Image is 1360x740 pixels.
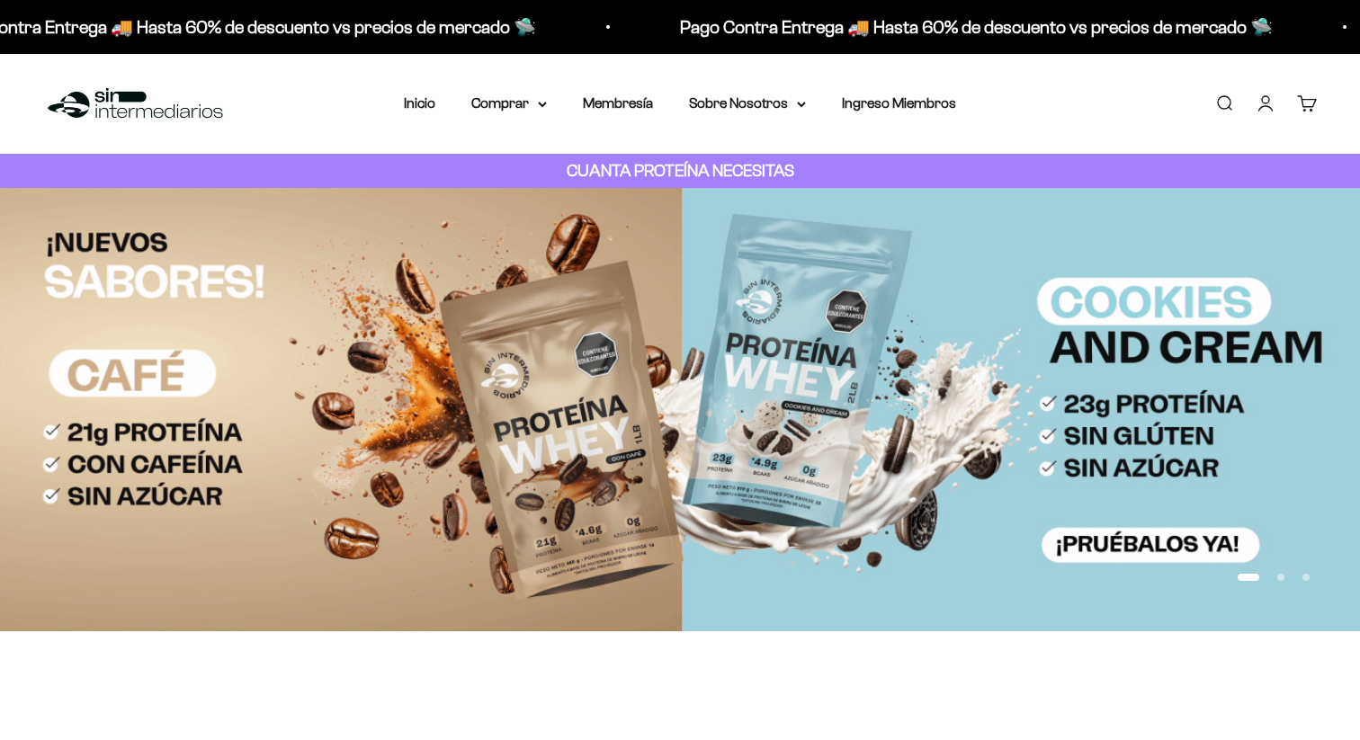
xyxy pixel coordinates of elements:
[689,92,806,115] summary: Sobre Nosotros
[842,95,956,111] a: Ingreso Miembros
[567,161,794,180] strong: CUANTA PROTEÍNA NECESITAS
[583,95,653,111] a: Membresía
[471,92,547,115] summary: Comprar
[642,13,1235,41] p: Pago Contra Entrega 🚚 Hasta 60% de descuento vs precios de mercado 🛸
[404,95,435,111] a: Inicio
